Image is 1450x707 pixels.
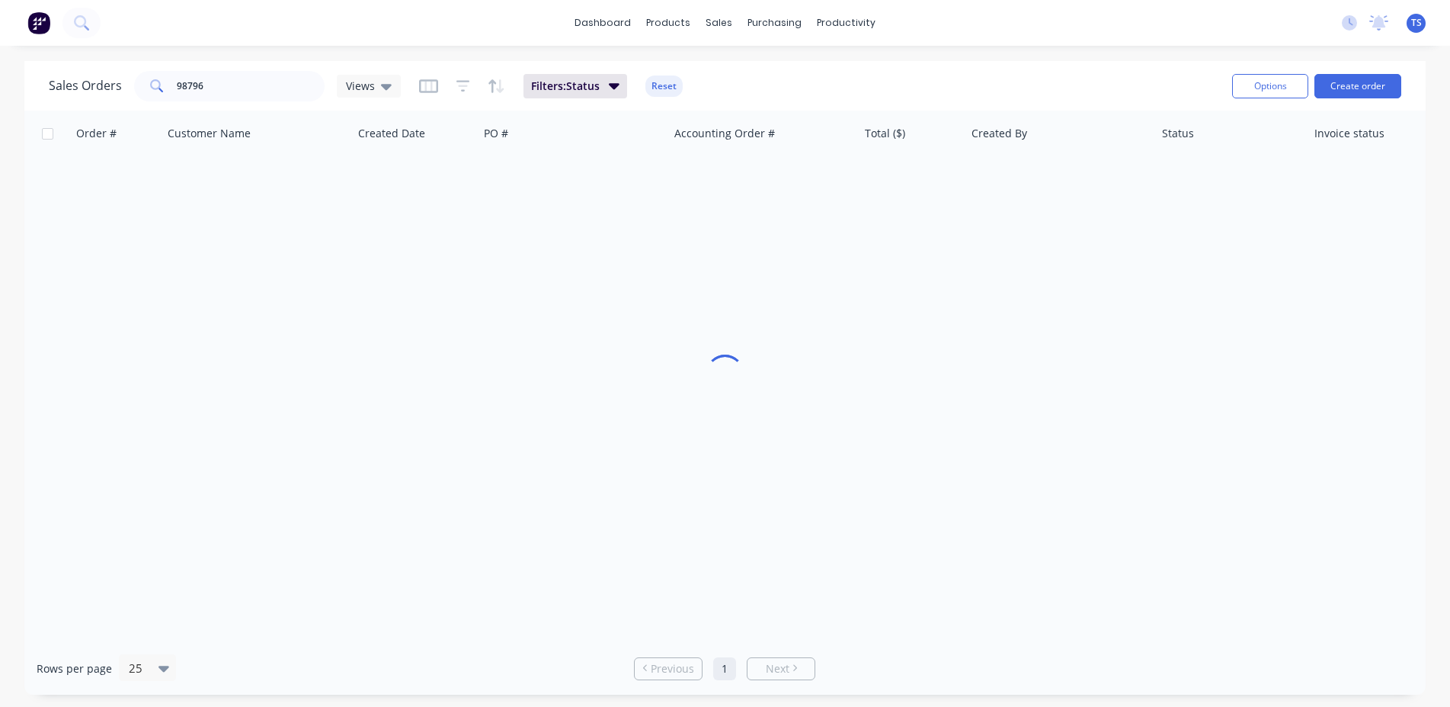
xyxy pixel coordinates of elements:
div: sales [698,11,740,34]
div: Status [1162,126,1194,141]
div: Invoice status [1314,126,1384,141]
div: PO # [484,126,508,141]
span: Rows per page [37,661,112,676]
ul: Pagination [628,657,821,680]
div: Accounting Order # [674,126,775,141]
span: Filters: Status [531,79,600,94]
a: Page 1 is your current page [713,657,736,680]
span: Previous [651,661,694,676]
a: dashboard [567,11,639,34]
div: Created By [971,126,1027,141]
a: Next page [747,661,815,676]
div: Order # [76,126,117,141]
div: productivity [809,11,883,34]
span: Next [766,661,789,676]
div: Customer Name [168,126,251,141]
button: Reset [645,76,683,97]
div: purchasing [740,11,809,34]
span: Views [346,78,375,94]
img: Factory [27,11,50,34]
button: Options [1232,74,1308,98]
input: Search... [177,71,325,101]
div: products [639,11,698,34]
button: Create order [1314,74,1401,98]
button: Filters:Status [523,74,627,98]
h1: Sales Orders [49,79,122,93]
div: Created Date [358,126,425,141]
div: Total ($) [865,126,905,141]
span: TS [1411,16,1422,30]
a: Previous page [635,661,702,676]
